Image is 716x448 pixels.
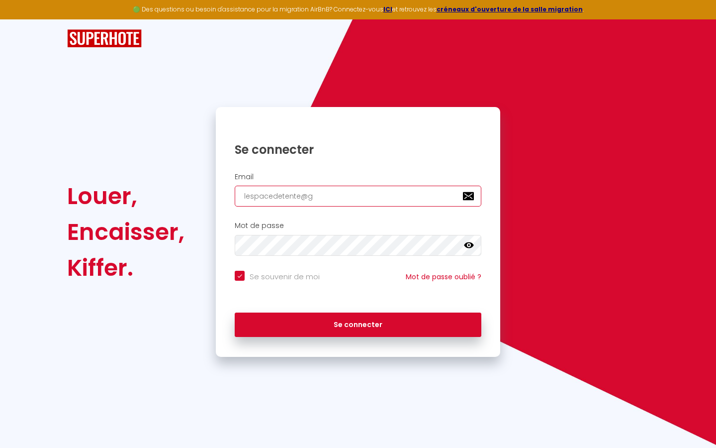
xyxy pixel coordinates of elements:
[406,272,481,282] a: Mot de passe oublié ?
[235,313,481,337] button: Se connecter
[235,173,481,181] h2: Email
[67,250,184,286] div: Kiffer.
[67,214,184,250] div: Encaisser,
[8,4,38,34] button: Ouvrir le widget de chat LiveChat
[67,29,142,48] img: SuperHote logo
[235,222,481,230] h2: Mot de passe
[67,178,184,214] div: Louer,
[235,142,481,157] h1: Se connecter
[235,186,481,207] input: Ton Email
[437,5,583,13] a: créneaux d'ouverture de la salle migration
[383,5,392,13] a: ICI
